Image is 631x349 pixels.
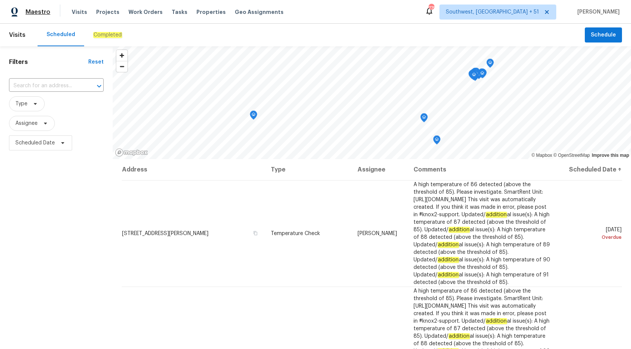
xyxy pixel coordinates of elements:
em: Completed [93,32,122,38]
div: Scheduled [47,31,75,38]
em: addition [438,272,459,278]
span: Southwest, [GEOGRAPHIC_DATA] + 51 [446,8,539,16]
em: addition [448,333,470,339]
div: Map marker [433,135,441,147]
th: Assignee [352,159,408,180]
h1: Filters [9,58,88,66]
span: Work Orders [128,8,163,16]
span: Schedule [591,30,616,40]
a: Mapbox homepage [115,148,148,157]
span: Tasks [172,9,187,15]
em: addition [448,227,470,233]
div: Map marker [470,71,478,82]
canvas: Map [113,46,631,159]
span: [DATE] [564,227,622,241]
em: addition [486,318,507,324]
button: Zoom in [116,50,127,61]
span: [STREET_ADDRESS][PERSON_NAME] [122,231,208,236]
th: Address [122,159,265,180]
button: Zoom out [116,61,127,72]
a: Mapbox [531,153,552,158]
div: Map marker [250,111,257,122]
span: [PERSON_NAME] [358,231,397,236]
div: Map marker [479,69,486,81]
button: Open [94,81,104,91]
th: Comments [408,159,558,180]
div: Map marker [470,69,477,80]
span: Geo Assignments [235,8,284,16]
div: Map marker [420,113,428,125]
span: Temperature Check [271,231,320,236]
button: Schedule [585,27,622,43]
em: addition [438,257,459,263]
div: Overdue [564,234,622,241]
div: Reset [88,58,104,66]
div: Map marker [479,69,487,80]
span: Assignee [15,120,38,127]
div: Map marker [472,70,480,81]
em: addition [486,212,507,218]
a: OpenStreetMap [553,153,590,158]
span: Type [15,100,27,108]
span: Scheduled Date [15,139,55,147]
span: A high temperature of 86 detected (above the threshold of 85). Please investigate. SmartRent Unit... [414,182,550,285]
th: Scheduled Date ↑ [558,159,622,180]
div: Map marker [486,59,494,70]
div: Map marker [471,68,479,79]
button: Copy Address [252,230,259,237]
th: Type [265,159,352,180]
span: Visits [9,27,26,43]
span: Visits [72,8,87,16]
div: 775 [429,5,434,12]
span: Maestro [26,8,50,16]
input: Search for an address... [9,80,83,92]
div: Map marker [472,68,480,79]
em: addition [438,242,459,248]
div: Map marker [478,68,486,80]
span: [PERSON_NAME] [574,8,620,16]
span: Projects [96,8,119,16]
div: Map marker [468,70,476,82]
span: Properties [196,8,226,16]
a: Improve this map [592,153,629,158]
